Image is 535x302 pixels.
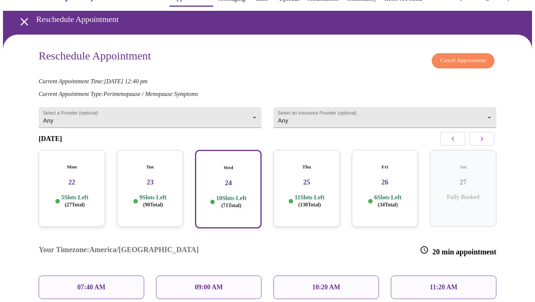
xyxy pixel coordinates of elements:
[195,283,223,291] p: 09:00 AM
[436,164,490,170] h5: Sat
[202,179,255,187] h3: 24
[13,11,35,33] button: open drawer
[39,135,62,143] h3: [DATE]
[45,164,99,170] h5: Mon
[216,195,246,209] p: 10 Slots Left
[298,202,321,208] span: ( 130 Total)
[39,91,198,97] em: Current Appointment Type: Perimenopause / Menopause Symptoms
[436,178,490,186] h3: 27
[36,15,494,24] h3: Reschedule Appointment
[77,283,106,291] p: 07:40 AM
[279,164,334,170] h5: Thu
[378,202,398,208] span: ( 34 Total)
[143,202,163,208] span: ( 90 Total)
[358,164,412,170] h5: Fri
[273,107,496,128] div: Any
[312,283,340,291] p: 10:20 AM
[374,194,401,208] p: 6 Slots Left
[295,194,324,208] p: 11 Slots Left
[39,107,262,128] div: Any
[440,56,486,65] span: Cancel Appointment
[65,202,85,208] span: ( 27 Total)
[436,194,490,200] p: Fully Booked
[139,194,166,208] p: 9 Slots Left
[279,178,334,186] h3: 25
[432,53,495,68] button: Cancel Appointment
[39,78,147,84] em: Current Appointment Time: [DATE] 12:40 pm
[123,178,178,186] h3: 23
[420,245,496,256] h3: 20 min appointment
[123,164,178,170] h5: Tue
[45,178,99,186] h3: 22
[39,245,199,256] h3: Your Timezone: America/[GEOGRAPHIC_DATA]
[430,283,458,291] p: 11:20 AM
[39,49,151,65] h3: Reschedule Appointment
[221,203,241,208] span: ( 71 Total)
[202,165,255,171] h5: Wed
[358,178,412,186] h3: 26
[61,194,88,208] p: 5 Slots Left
